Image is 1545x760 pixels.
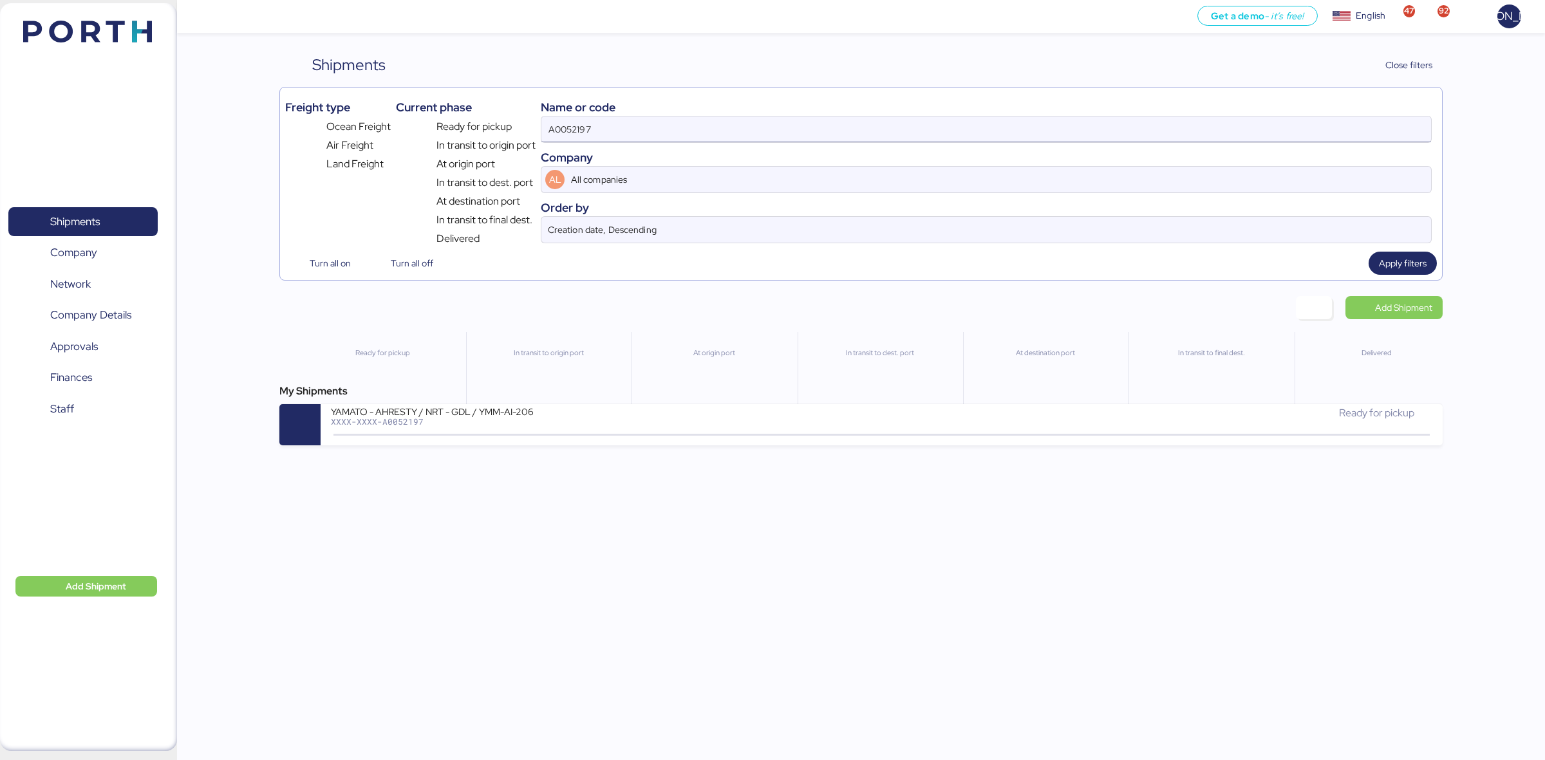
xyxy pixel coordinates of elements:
a: Network [8,270,158,299]
span: In transit to origin port [436,138,536,153]
span: Apply filters [1379,255,1427,271]
span: Company Details [50,306,131,324]
span: In transit to dest. port [436,175,533,190]
span: Air Freight [326,138,373,153]
a: Company Details [8,301,158,330]
span: Close filters [1385,57,1432,73]
div: Shipments [312,53,386,77]
a: Company [8,238,158,268]
span: Turn all on [310,255,351,271]
div: Delivered [1300,348,1454,358]
button: Menu [185,6,207,28]
span: Ocean Freight [326,119,391,134]
span: Add Shipment [1375,300,1432,315]
span: Turn all off [391,255,433,271]
div: In transit to origin port [472,348,626,358]
span: Add Shipment [66,579,126,594]
div: YAMATO - AHRESTY / NRT - GDL / YMM-AI-206 [331,405,640,416]
a: Shipments [8,207,158,237]
span: Approvals [50,337,98,356]
a: Staff [8,394,158,423]
span: At origin port [436,156,495,172]
div: In transit to dest. port [803,348,957,358]
a: Add Shipment [1345,296,1443,319]
span: Land Freight [326,156,384,172]
span: In transit to final dest. [436,212,532,228]
div: At origin port [637,348,791,358]
span: Network [50,275,91,293]
div: Company [541,149,1432,166]
input: AL [568,167,1394,192]
button: Turn all off [366,252,444,275]
span: Delivered [436,231,480,246]
div: English [1356,9,1385,23]
span: AL [549,172,561,187]
div: Ready for pickup [305,348,460,358]
span: Ready for pickup [436,119,512,134]
div: At destination port [969,348,1123,358]
a: Approvals [8,331,158,361]
button: Close filters [1359,53,1443,77]
div: Name or code [541,98,1432,116]
div: My Shipments [279,384,1442,399]
button: Turn all on [285,252,361,275]
span: Company [50,243,97,262]
button: Add Shipment [15,576,157,597]
div: Current phase [396,98,536,116]
span: Ready for pickup [1339,406,1414,420]
span: Staff [50,400,74,418]
div: Order by [541,199,1432,216]
a: Finances [8,363,158,393]
div: Freight type [285,98,390,116]
span: At destination port [436,194,520,209]
span: Finances [50,368,92,387]
div: In transit to final dest. [1134,348,1288,358]
div: XXXX-XXXX-A0052197 [331,417,640,426]
span: Shipments [50,212,100,231]
button: Apply filters [1369,252,1437,275]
